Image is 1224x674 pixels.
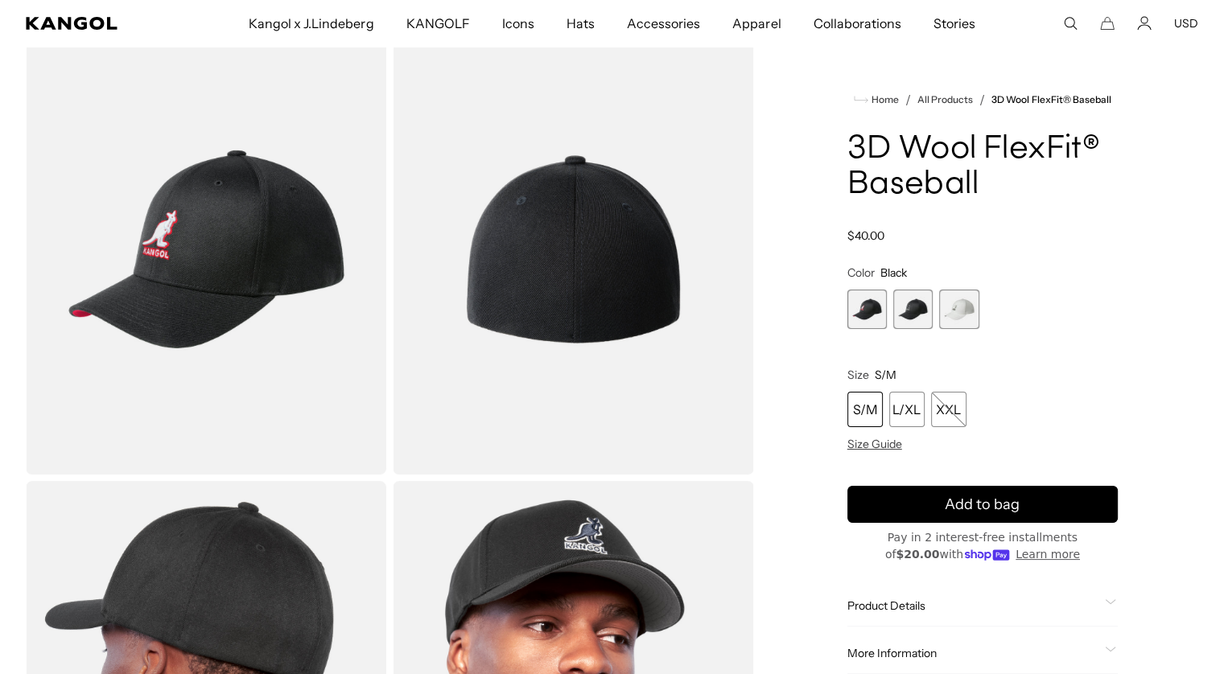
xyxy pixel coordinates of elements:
[847,646,1098,660] span: More Information
[847,598,1098,613] span: Product Details
[893,290,933,329] div: 2 of 3
[893,290,933,329] label: Black/Black
[26,24,386,475] img: color-black
[875,368,896,382] span: S/M
[939,290,979,329] label: White/Black
[973,90,985,109] li: /
[945,494,1020,516] span: Add to bag
[847,486,1118,523] button: Add to bag
[880,265,907,280] span: Black
[889,392,925,427] div: L/XL
[939,290,979,329] div: 3 of 3
[917,94,973,105] a: All Products
[393,24,753,475] img: color-black
[868,94,899,105] span: Home
[847,392,883,427] div: S/M
[931,392,966,427] div: XXL
[1137,16,1152,31] a: Account
[1100,16,1115,31] button: Cart
[1174,16,1198,31] button: USD
[26,17,163,30] a: Kangol
[847,228,884,243] span: $40.00
[847,437,902,451] span: Size Guide
[854,92,899,107] a: Home
[847,368,869,382] span: Size
[847,90,1118,109] nav: breadcrumbs
[1063,16,1078,31] summary: Search here
[991,94,1111,105] a: 3D Wool FlexFit® Baseball
[847,132,1118,203] h1: 3D Wool FlexFit® Baseball
[847,290,887,329] label: Black
[847,265,875,280] span: Color
[899,90,911,109] li: /
[847,290,887,329] div: 1 of 3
